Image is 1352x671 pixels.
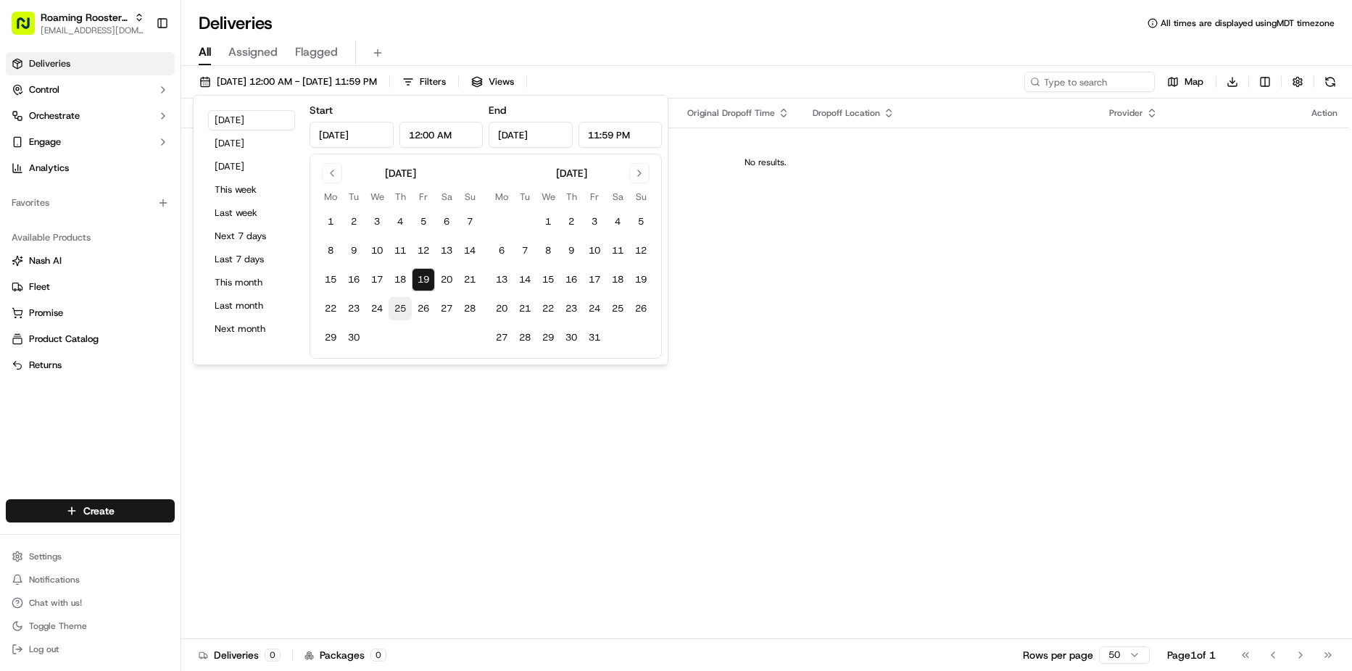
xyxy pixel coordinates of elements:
[41,25,144,36] button: [EMAIL_ADDRESS][DOMAIN_NAME]
[6,275,175,299] button: Fleet
[29,162,69,175] span: Analytics
[365,268,389,291] button: 17
[14,138,41,164] img: 1736555255976-a54dd68f-1ca7-489b-9aae-adbdc363a1c4
[606,239,629,262] button: 11
[536,297,560,320] button: 22
[1311,107,1338,119] div: Action
[513,326,536,349] button: 28
[45,264,192,275] span: [PERSON_NAME] [PERSON_NAME]
[6,6,150,41] button: Roaming Rooster | U-Street[EMAIL_ADDRESS][DOMAIN_NAME]
[1185,75,1203,88] span: Map
[560,297,583,320] button: 23
[29,57,70,70] span: Deliveries
[556,166,587,180] div: [DATE]
[29,225,41,237] img: 1736555255976-a54dd68f-1ca7-489b-9aae-adbdc363a1c4
[12,359,169,372] a: Returns
[365,297,389,320] button: 24
[29,324,111,338] span: Knowledge Base
[629,210,652,233] button: 5
[29,264,41,276] img: 1736555255976-a54dd68f-1ca7-489b-9aae-adbdc363a1c4
[420,75,446,88] span: Filters
[144,359,175,370] span: Pylon
[583,326,606,349] button: 31
[6,301,175,325] button: Promise
[29,643,59,655] span: Log out
[583,210,606,233] button: 3
[102,359,175,370] a: Powered byPylon
[389,189,412,204] th: Thursday
[217,75,377,88] span: [DATE] 12:00 AM - [DATE] 11:59 PM
[412,268,435,291] button: 19
[6,499,175,522] button: Create
[310,104,333,117] label: Start
[6,570,175,590] button: Notifications
[265,649,281,662] div: 0
[38,93,261,109] input: Got a question? Start typing here...
[342,239,365,262] button: 9
[208,226,295,246] button: Next 7 days
[14,250,38,273] img: Joana Marie Avellanoza
[12,254,169,267] a: Nash AI
[1167,648,1216,662] div: Page 1 of 1
[560,239,583,262] button: 9
[319,210,342,233] button: 1
[246,143,264,160] button: Start new chat
[29,574,80,585] span: Notifications
[12,307,169,320] a: Promise
[14,188,97,200] div: Past conversations
[389,297,412,320] button: 25
[606,268,629,291] button: 18
[14,325,26,337] div: 📗
[606,189,629,204] th: Saturday
[489,75,514,88] span: Views
[41,10,128,25] button: Roaming Rooster | U-Street
[606,210,629,233] button: 4
[342,189,365,204] th: Tuesday
[295,43,338,61] span: Flagged
[310,122,394,148] input: Date
[6,616,175,636] button: Toggle Theme
[6,249,175,272] button: Nash AI
[199,648,281,662] div: Deliveries
[583,268,606,291] button: 17
[14,14,43,43] img: Nash
[342,297,365,320] button: 23
[560,268,583,291] button: 16
[208,272,295,293] button: This month
[6,52,175,75] a: Deliveries
[83,504,115,518] span: Create
[412,239,435,262] button: 12
[208,203,295,223] button: Last week
[29,280,50,293] span: Fleet
[389,239,412,262] button: 11
[435,189,458,204] th: Saturday
[629,268,652,291] button: 19
[458,189,481,204] th: Sunday
[1024,72,1155,92] input: Type to search
[30,138,57,164] img: 1727276513143-84d647e1-66c0-4f92-a045-3c9f9f5dfd92
[536,189,560,204] th: Wednesday
[412,189,435,204] th: Friday
[29,551,62,562] span: Settings
[629,239,652,262] button: 12
[29,597,82,609] span: Chat with us!
[29,254,62,267] span: Nash AI
[6,104,175,128] button: Orchestrate
[583,239,606,262] button: 10
[365,189,389,204] th: Wednesday
[137,324,233,338] span: API Documentation
[560,189,583,204] th: Thursday
[389,210,412,233] button: 4
[342,326,365,349] button: 30
[435,268,458,291] button: 20
[536,326,560,349] button: 29
[199,12,273,35] h1: Deliveries
[193,72,383,92] button: [DATE] 12:00 AM - [DATE] 11:59 PM
[490,326,513,349] button: 27
[342,210,365,233] button: 2
[203,225,233,236] span: [DATE]
[6,328,175,351] button: Product Catalog
[370,649,386,662] div: 0
[304,648,386,662] div: Packages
